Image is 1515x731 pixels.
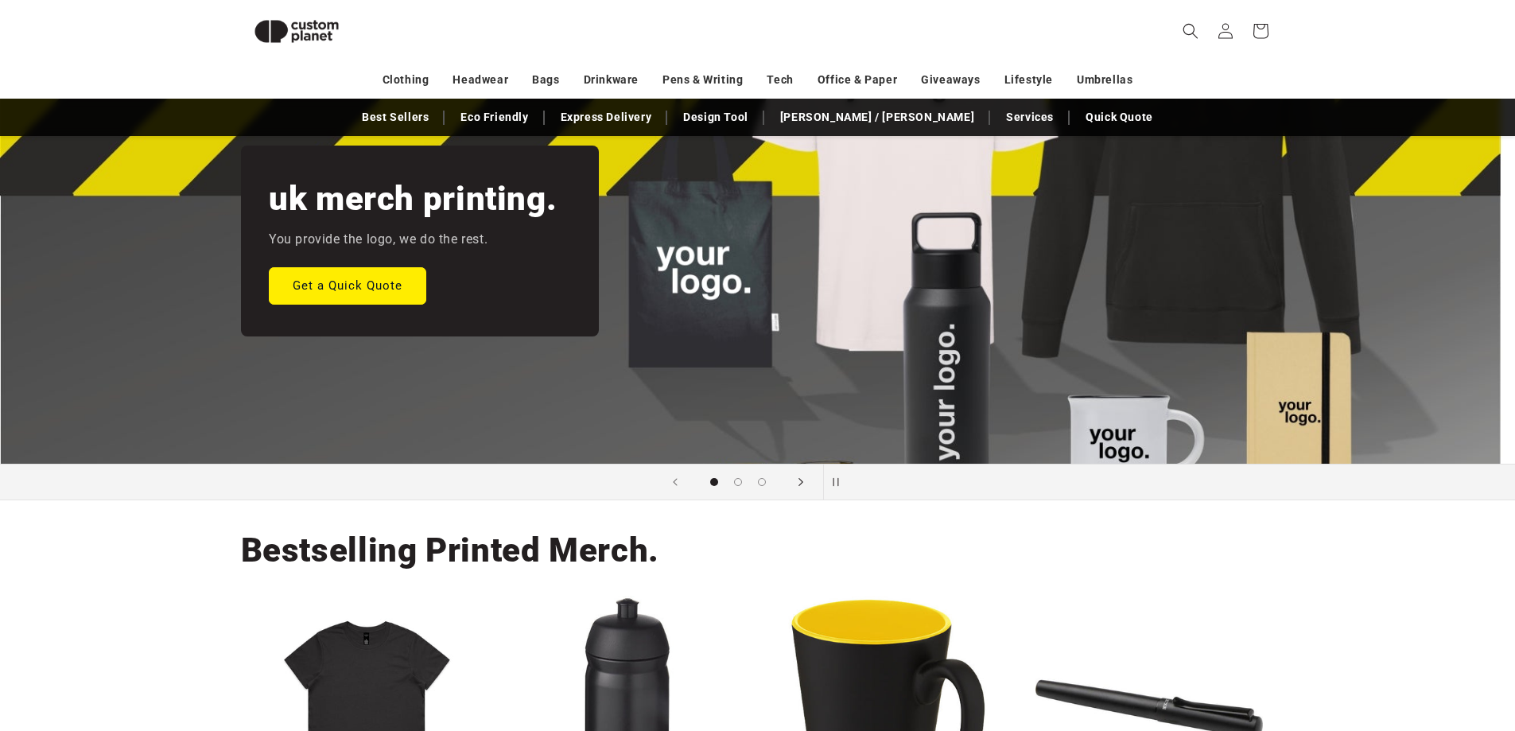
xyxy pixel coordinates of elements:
a: Get a Quick Quote [269,266,426,304]
a: Drinkware [584,66,639,94]
summary: Search [1173,14,1208,49]
h2: Bestselling Printed Merch. [241,529,659,572]
img: Custom Planet [241,6,352,56]
a: Express Delivery [553,103,660,131]
a: Headwear [453,66,508,94]
button: Load slide 1 of 3 [702,470,726,494]
a: Umbrellas [1077,66,1132,94]
a: Quick Quote [1078,103,1161,131]
a: Tech [767,66,793,94]
button: Pause slideshow [823,465,858,500]
button: Load slide 2 of 3 [726,470,750,494]
a: Office & Paper [818,66,897,94]
a: Design Tool [675,103,756,131]
iframe: Chat Widget [1435,655,1515,731]
button: Load slide 3 of 3 [750,470,774,494]
p: You provide the logo, we do the rest. [269,228,488,251]
a: [PERSON_NAME] / [PERSON_NAME] [772,103,982,131]
button: Next slide [783,465,818,500]
a: Services [998,103,1062,131]
a: Best Sellers [354,103,437,131]
a: Giveaways [921,66,980,94]
button: Previous slide [658,465,693,500]
a: Lifestyle [1004,66,1053,94]
h2: uk merch printing. [269,177,557,220]
a: Clothing [383,66,429,94]
a: Eco Friendly [453,103,536,131]
a: Pens & Writing [662,66,743,94]
a: Bags [532,66,559,94]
